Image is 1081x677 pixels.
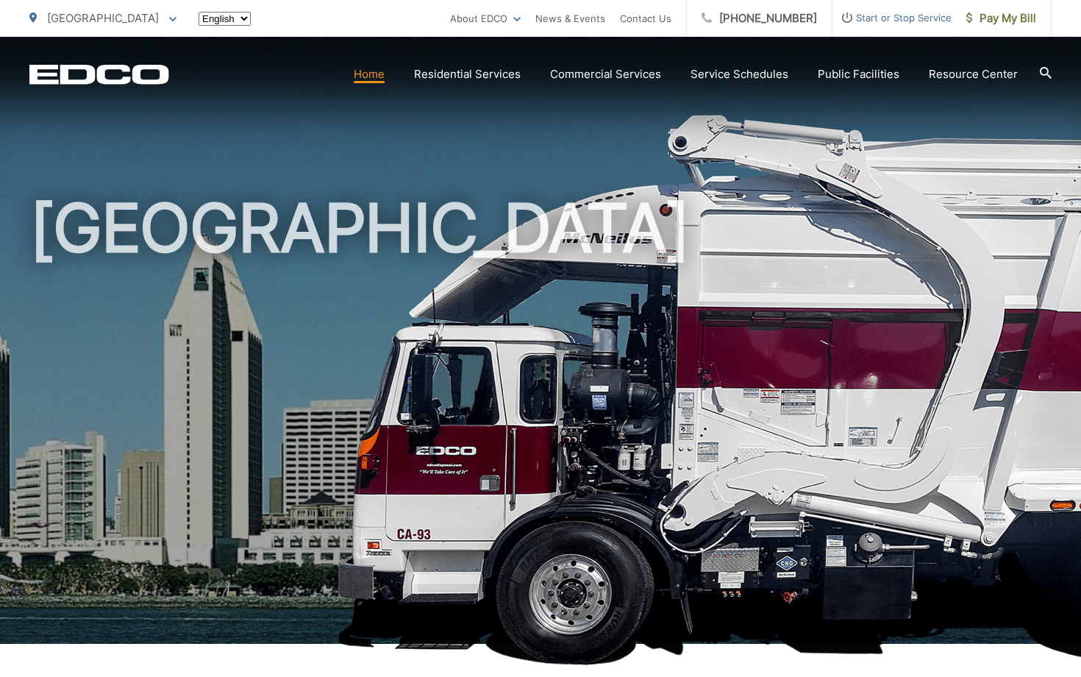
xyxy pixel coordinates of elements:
a: Commercial Services [550,65,661,83]
a: Contact Us [620,10,671,27]
a: EDCD logo. Return to the homepage. [29,64,169,85]
a: Residential Services [414,65,521,83]
a: About EDCO [450,10,521,27]
a: Resource Center [929,65,1018,83]
select: Select a language [199,12,251,26]
a: Service Schedules [691,65,788,83]
h1: [GEOGRAPHIC_DATA] [29,191,1052,657]
a: News & Events [535,10,605,27]
span: [GEOGRAPHIC_DATA] [47,11,159,25]
span: Pay My Bill [966,10,1036,27]
a: Home [354,65,385,83]
a: Public Facilities [818,65,899,83]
